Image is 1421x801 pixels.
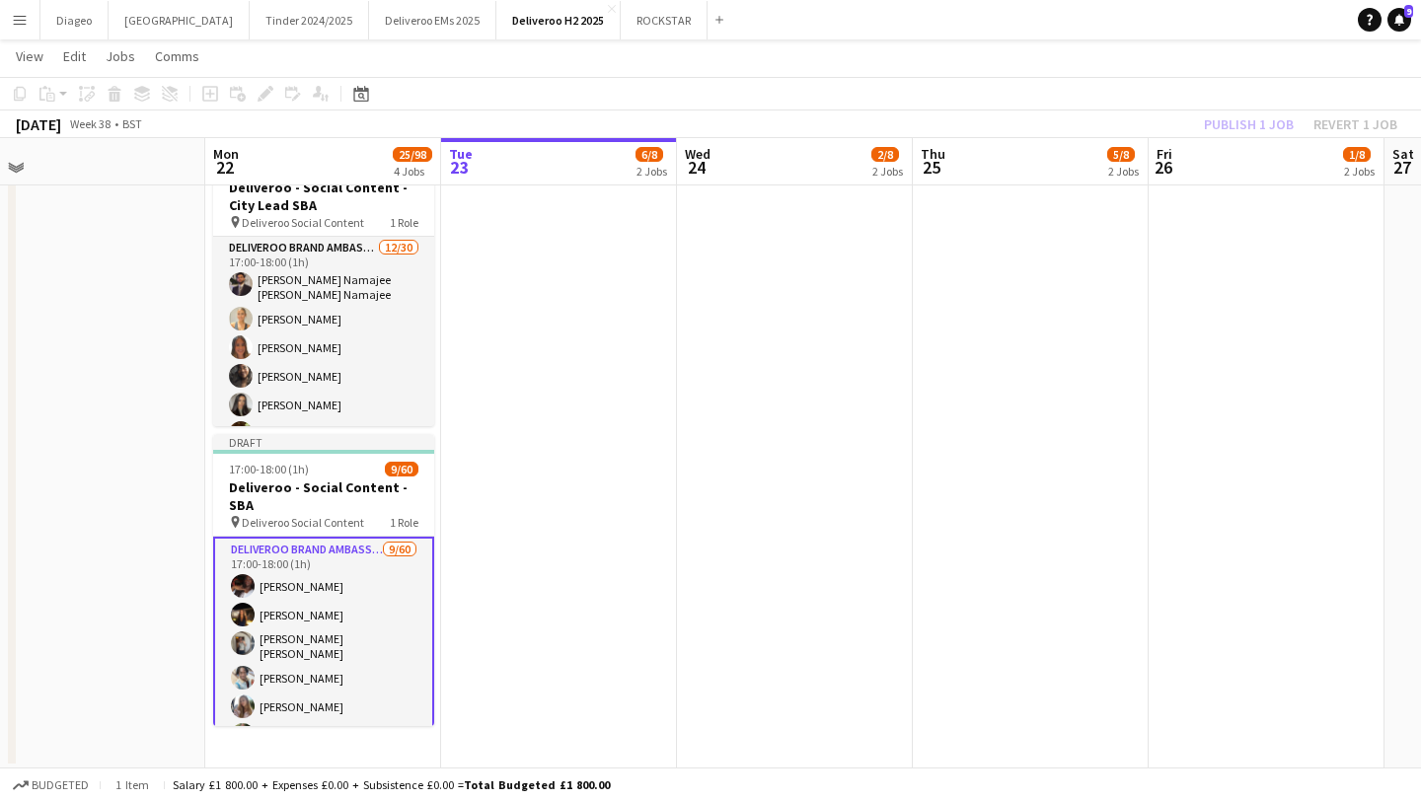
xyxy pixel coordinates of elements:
[213,434,434,450] div: Draft
[446,156,473,179] span: 23
[229,462,309,476] span: 17:00-18:00 (1h)
[63,47,86,65] span: Edit
[682,156,710,179] span: 24
[242,215,364,230] span: Deliveroo Social Content
[40,1,109,39] button: Diageo
[1344,164,1375,179] div: 2 Jobs
[250,1,369,39] button: Tinder 2024/2025
[385,462,418,476] span: 9/60
[1343,147,1371,162] span: 1/8
[921,145,945,163] span: Thu
[636,147,663,162] span: 6/8
[122,116,142,131] div: BST
[1404,5,1413,18] span: 9
[106,47,135,65] span: Jobs
[109,1,250,39] button: [GEOGRAPHIC_DATA]
[1108,164,1139,179] div: 2 Jobs
[1154,156,1172,179] span: 26
[621,1,708,39] button: ROCKSTAR
[32,778,89,792] span: Budgeted
[918,156,945,179] span: 25
[636,164,667,179] div: 2 Jobs
[16,47,43,65] span: View
[155,47,199,65] span: Comms
[213,145,239,163] span: Mon
[213,478,434,514] h3: Deliveroo - Social Content - SBA
[173,777,610,792] div: Salary £1 800.00 + Expenses £0.00 + Subsistence £0.00 =
[390,515,418,530] span: 1 Role
[872,164,903,179] div: 2 Jobs
[213,434,434,726] app-job-card: Draft17:00-18:00 (1h)9/60Deliveroo - Social Content - SBA Deliveroo Social Content1 RoleDeliveroo...
[1107,147,1135,162] span: 5/8
[871,147,899,162] span: 2/8
[1389,156,1414,179] span: 27
[65,116,114,131] span: Week 38
[10,774,92,796] button: Budgeted
[390,215,418,230] span: 1 Role
[1392,145,1414,163] span: Sat
[8,43,51,69] a: View
[394,164,431,179] div: 4 Jobs
[242,515,364,530] span: Deliveroo Social Content
[449,145,473,163] span: Tue
[210,156,239,179] span: 22
[98,43,143,69] a: Jobs
[369,1,496,39] button: Deliveroo EMs 2025
[16,114,61,134] div: [DATE]
[685,145,710,163] span: Wed
[213,134,434,426] app-job-card: Draft17:00-18:00 (1h)12/30Deliveroo - Social Content - City Lead SBA Deliveroo Social Content1 Ro...
[393,147,432,162] span: 25/98
[1387,8,1411,32] a: 9
[55,43,94,69] a: Edit
[496,1,621,39] button: Deliveroo H2 2025
[464,777,610,792] span: Total Budgeted £1 800.00
[1157,145,1172,163] span: Fri
[213,179,434,214] h3: Deliveroo - Social Content - City Lead SBA
[109,777,156,792] span: 1 item
[147,43,207,69] a: Comms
